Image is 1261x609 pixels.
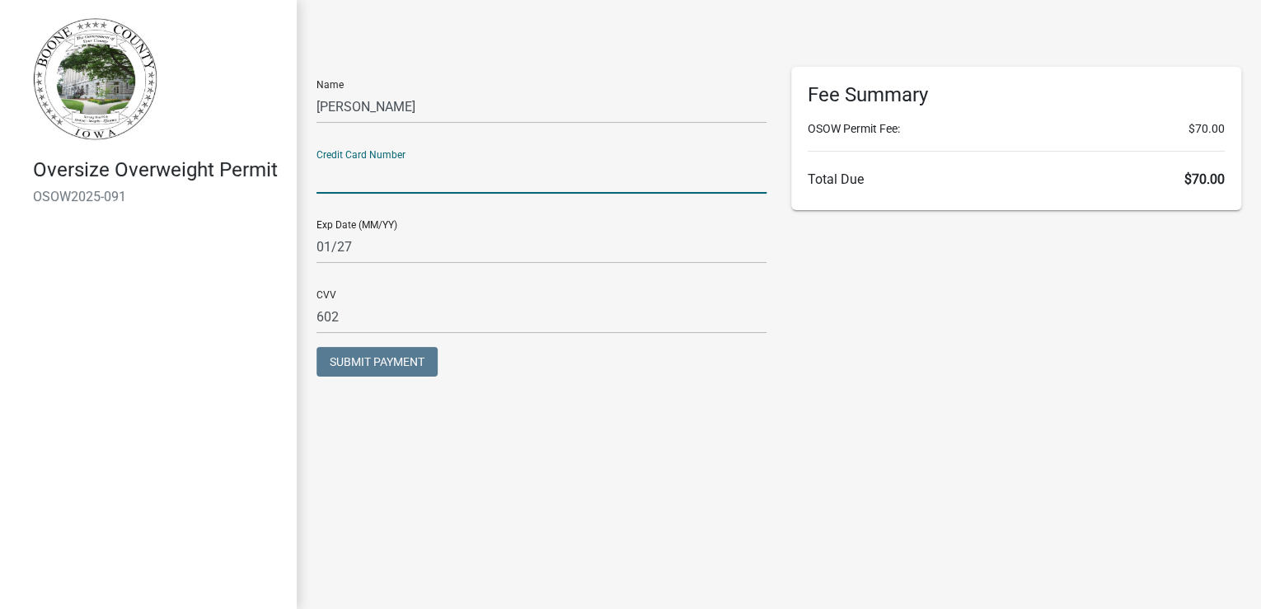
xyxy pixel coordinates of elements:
h4: Oversize Overweight Permit [33,158,284,182]
span: Submit Payment [330,355,424,368]
img: Boone County, Iowa [33,17,158,141]
h6: Total Due [808,171,1225,187]
span: $70.00 [1188,120,1225,138]
span: $70.00 [1184,171,1225,187]
button: Submit Payment [316,347,438,377]
h6: Fee Summary [808,83,1225,107]
li: OSOW Permit Fee: [808,120,1225,138]
h6: OSOW2025-091 [33,189,284,204]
